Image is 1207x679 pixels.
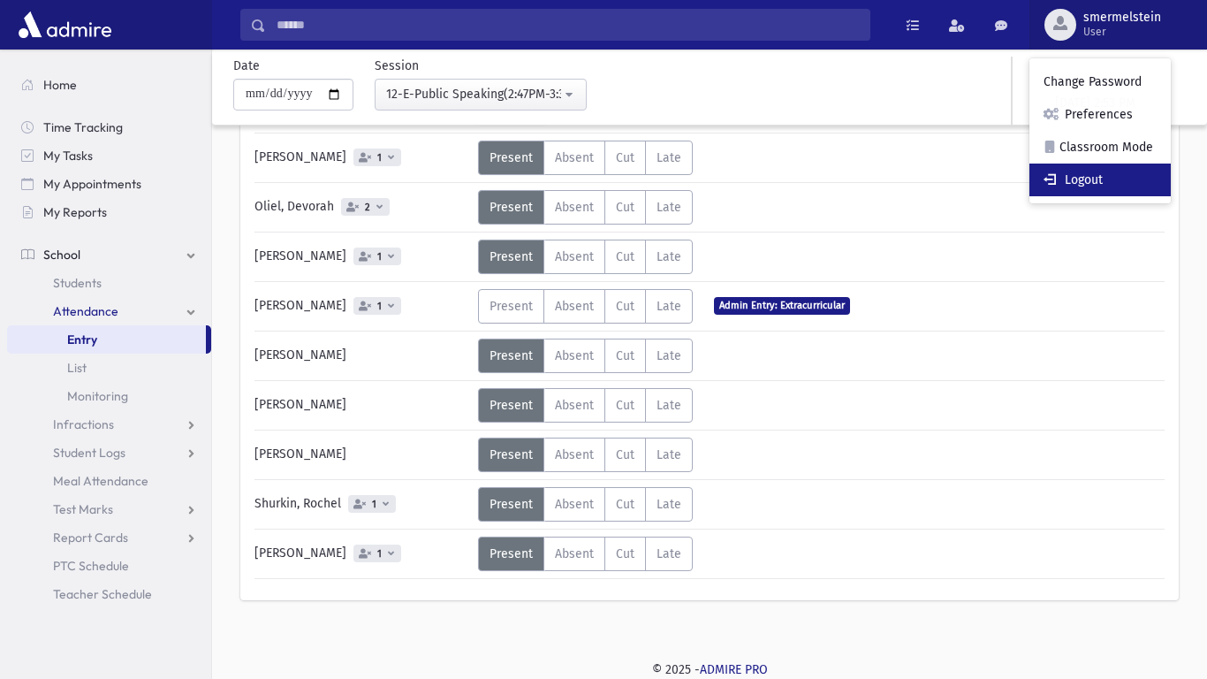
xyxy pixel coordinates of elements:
[240,660,1179,679] div: © 2025 -
[657,497,681,512] span: Late
[7,113,211,141] a: Time Tracking
[490,546,533,561] span: Present
[7,382,211,410] a: Monitoring
[555,150,594,165] span: Absent
[490,299,533,314] span: Present
[7,269,211,297] a: Students
[478,240,693,274] div: AttTypes
[233,57,260,75] label: Date
[714,297,850,314] span: Admin Entry: Extracurricular
[7,71,211,99] a: Home
[1029,131,1171,164] a: Classroom Mode
[246,289,478,324] div: [PERSON_NAME]
[53,558,129,574] span: PTC Schedule
[490,200,533,215] span: Present
[478,289,693,324] div: AttTypes
[53,416,114,432] span: Infractions
[374,301,385,312] span: 1
[555,546,594,561] span: Absent
[657,398,681,413] span: Late
[7,410,211,439] a: Infractions
[43,176,141,192] span: My Appointments
[555,398,594,413] span: Absent
[67,388,128,404] span: Monitoring
[490,348,533,363] span: Present
[7,523,211,552] a: Report Cards
[361,202,374,213] span: 2
[478,339,693,373] div: AttTypes
[616,348,634,363] span: Cut
[67,332,97,347] span: Entry
[374,548,385,560] span: 1
[616,546,634,561] span: Cut
[246,240,478,274] div: [PERSON_NAME]
[657,546,681,561] span: Late
[246,438,478,472] div: [PERSON_NAME]
[490,497,533,512] span: Present
[657,447,681,462] span: Late
[7,297,211,325] a: Attendance
[616,150,634,165] span: Cut
[53,275,102,291] span: Students
[43,148,93,164] span: My Tasks
[657,348,681,363] span: Late
[616,200,634,215] span: Cut
[67,360,87,376] span: List
[246,141,478,175] div: [PERSON_NAME]
[246,487,478,522] div: Shurkin, Rochel
[43,119,123,135] span: Time Tracking
[555,348,594,363] span: Absent
[368,499,380,510] span: 1
[616,447,634,462] span: Cut
[7,141,211,170] a: My Tasks
[374,251,385,263] span: 1
[478,190,693,225] div: AttTypes
[53,473,148,489] span: Meal Attendance
[555,497,594,512] span: Absent
[374,152,385,164] span: 1
[7,354,211,382] a: List
[616,497,634,512] span: Cut
[53,586,152,602] span: Teacher Schedule
[375,57,419,75] label: Session
[657,299,681,314] span: Late
[1083,11,1161,25] span: smermelstein
[375,79,587,111] button: 12-E-Public Speaking(2:47PM-3:30PM)
[1029,65,1171,98] a: Change Password
[7,552,211,580] a: PTC Schedule
[490,398,533,413] span: Present
[478,141,693,175] div: AttTypes
[490,447,533,462] span: Present
[7,439,211,467] a: Student Logs
[490,150,533,165] span: Present
[43,204,107,220] span: My Reports
[657,200,681,215] span: Late
[43,77,77,93] span: Home
[7,198,211,226] a: My Reports
[478,487,693,522] div: AttTypes
[657,249,681,264] span: Late
[478,388,693,423] div: AttTypes
[1083,25,1161,39] span: User
[266,9,869,41] input: Search
[7,495,211,523] a: Test Marks
[7,325,206,354] a: Entry
[1029,164,1171,196] a: Logout
[555,200,594,215] span: Absent
[43,247,80,263] span: School
[14,7,116,42] img: AdmirePro
[246,339,478,373] div: [PERSON_NAME]
[53,501,113,517] span: Test Marks
[555,299,594,314] span: Absent
[616,299,634,314] span: Cut
[478,537,693,571] div: AttTypes
[7,240,211,269] a: School
[478,438,693,472] div: AttTypes
[7,170,211,198] a: My Appointments
[7,467,211,495] a: Meal Attendance
[386,85,561,103] div: 12-E-Public Speaking(2:47PM-3:30PM)
[1029,98,1171,131] a: Preferences
[246,537,478,571] div: [PERSON_NAME]
[7,580,211,608] a: Teacher Schedule
[53,445,125,461] span: Student Logs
